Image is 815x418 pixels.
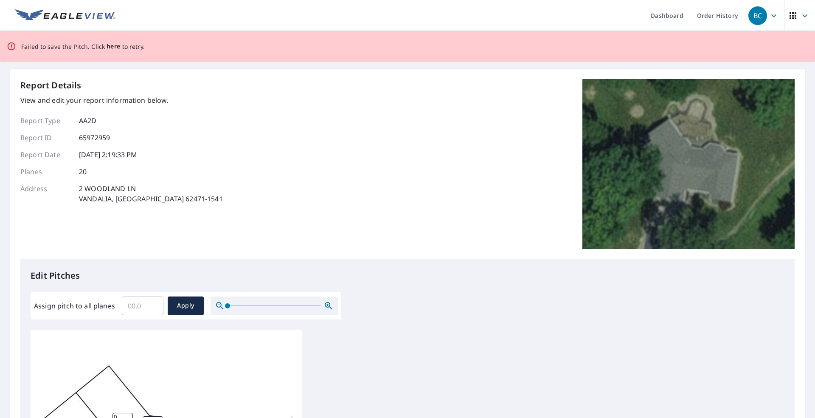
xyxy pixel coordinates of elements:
p: 20 [79,167,87,177]
button: here [107,41,121,52]
img: Top image [582,79,795,249]
div: BC [748,6,767,25]
p: Edit Pitches [31,269,784,282]
p: Failed to save the Pitch. Click to retry. [21,41,145,52]
p: Report ID [20,133,71,143]
input: 00.0 [122,294,163,318]
button: Apply [168,297,204,315]
p: 65972959 [79,133,110,143]
p: AA2D [79,116,97,126]
p: Address [20,184,71,204]
img: EV Logo [15,9,115,22]
p: Report Details [20,79,81,92]
p: Report Date [20,150,71,160]
p: Report Type [20,116,71,126]
p: [DATE] 2:19:33 PM [79,150,138,160]
p: View and edit your report information below. [20,95,223,105]
p: Planes [20,167,71,177]
p: 2 WOODLAND LN VANDALIA, [GEOGRAPHIC_DATA] 62471-1541 [79,184,223,204]
span: Apply [174,300,197,311]
label: Assign pitch to all planes [34,301,115,311]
